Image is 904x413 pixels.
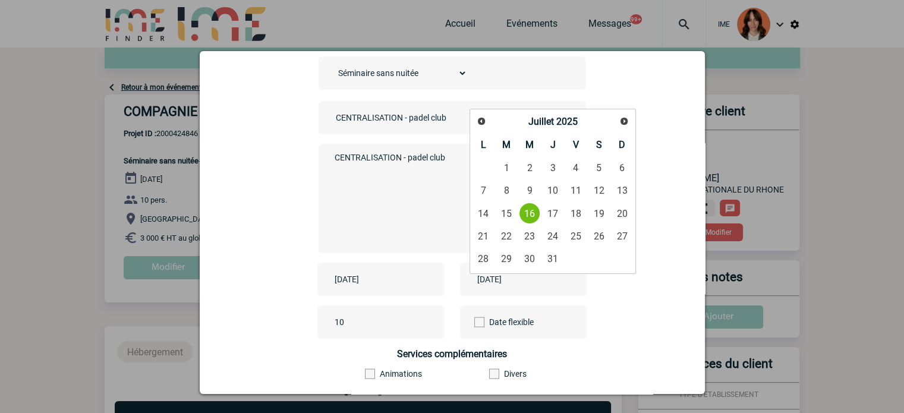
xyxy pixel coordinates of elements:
[541,203,563,224] a: 17
[588,157,610,179] a: 5
[615,112,632,130] a: Suivant
[541,180,563,201] a: 10
[333,110,499,125] input: Nom de l'événement
[473,248,494,269] a: 28
[528,116,553,127] span: Juillet
[556,116,577,127] span: 2025
[496,180,518,201] a: 8
[474,272,556,287] input: Date de fin
[519,157,541,179] a: 2
[496,203,518,224] a: 15
[573,139,579,150] span: Vendredi
[596,139,602,150] span: Samedi
[332,314,443,330] input: Nombre de participants
[502,139,511,150] span: Mardi
[473,112,490,130] a: Précédent
[565,203,587,224] a: 18
[496,225,518,247] a: 22
[496,248,518,269] a: 29
[588,203,610,224] a: 19
[588,180,610,201] a: 12
[473,225,494,247] a: 21
[519,203,541,224] a: 16
[619,116,629,126] span: Suivant
[611,180,633,201] a: 13
[474,305,515,339] label: Date flexible
[519,248,541,269] a: 30
[519,225,541,247] a: 23
[319,348,586,360] h4: Services complémentaires
[541,225,563,247] a: 24
[541,248,563,269] a: 31
[619,139,625,150] span: Dimanche
[473,180,494,201] a: 7
[565,180,587,201] a: 11
[611,225,633,247] a: 27
[611,157,633,179] a: 6
[525,139,534,150] span: Mercredi
[489,369,554,379] label: Divers
[477,116,486,126] span: Précédent
[332,272,414,287] input: Date de début
[496,157,518,179] a: 1
[565,157,587,179] a: 4
[565,225,587,247] a: 25
[541,157,563,179] a: 3
[481,139,486,150] span: Lundi
[519,180,541,201] a: 9
[365,369,430,379] label: Animations
[473,203,494,224] a: 14
[588,225,610,247] a: 26
[550,139,555,150] span: Jeudi
[611,203,633,224] a: 20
